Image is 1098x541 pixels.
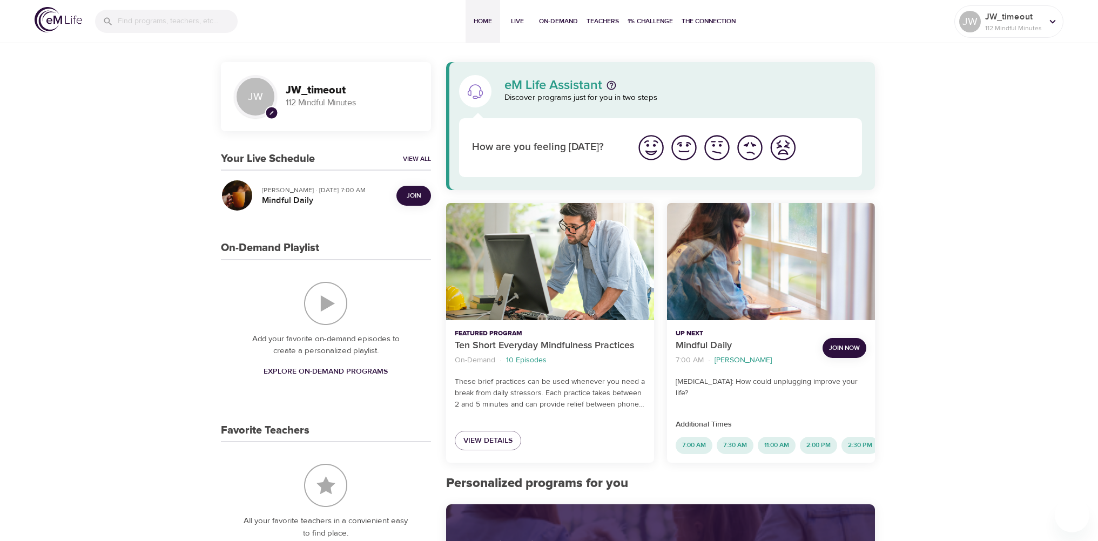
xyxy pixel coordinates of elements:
span: 7:30 AM [717,441,753,450]
p: These brief practices can be used whenever you need a break from daily stressors. Each practice t... [455,376,645,410]
p: 112 Mindful Minutes [985,23,1042,33]
p: Mindful Daily [676,339,814,353]
button: I'm feeling ok [700,131,733,164]
div: 2:30 PM [841,437,879,454]
span: Teachers [587,16,619,27]
img: great [636,133,666,163]
p: On-Demand [455,355,495,366]
span: Live [504,16,530,27]
p: Add your favorite on-demand episodes to create a personalized playlist. [242,333,409,357]
span: View Details [463,434,513,448]
p: Up Next [676,329,814,339]
img: good [669,133,699,163]
span: Home [470,16,496,27]
h5: Mindful Daily [262,195,388,206]
p: 10 Episodes [506,355,547,366]
button: Join Now [823,338,866,358]
p: Additional Times [676,419,866,430]
div: 11:00 AM [758,437,796,454]
span: On-Demand [539,16,578,27]
iframe: Button to launch messaging window [1055,498,1089,532]
img: ok [702,133,732,163]
p: All your favorite teachers in a convienient easy to find place. [242,515,409,539]
input: Find programs, teachers, etc... [118,10,238,33]
span: 11:00 AM [758,441,796,450]
button: I'm feeling bad [733,131,766,164]
p: [PERSON_NAME] [715,355,772,366]
span: Join [407,190,421,201]
button: Ten Short Everyday Mindfulness Practices [446,203,654,320]
p: Discover programs just for you in two steps [504,92,863,104]
div: JW [234,75,277,118]
button: Mindful Daily [667,203,875,320]
span: 1% Challenge [628,16,673,27]
p: Featured Program [455,329,645,339]
img: On-Demand Playlist [304,282,347,325]
p: JW_timeout [985,10,1042,23]
h3: Your Live Schedule [221,153,315,165]
nav: breadcrumb [455,353,645,368]
span: 2:00 PM [800,441,837,450]
p: 112 Mindful Minutes [286,97,418,109]
a: View Details [455,431,521,451]
span: 2:30 PM [841,441,879,450]
img: bad [735,133,765,163]
div: JW [959,11,981,32]
p: [PERSON_NAME] · [DATE] 7:00 AM [262,185,388,195]
img: eM Life Assistant [467,83,484,100]
p: How are you feeling [DATE]? [472,140,622,155]
h3: Favorite Teachers [221,424,309,437]
div: 2:00 PM [800,437,837,454]
li: · [500,353,502,368]
div: 7:00 AM [676,437,712,454]
img: logo [35,7,82,32]
h3: JW_timeout [286,84,418,97]
button: I'm feeling great [635,131,668,164]
a: View All [403,154,431,164]
button: Join [396,186,431,206]
h2: Personalized programs for you [446,476,875,491]
a: Explore On-Demand Programs [259,362,392,382]
p: eM Life Assistant [504,79,602,92]
li: · [708,353,710,368]
button: I'm feeling good [668,131,700,164]
span: The Connection [682,16,736,27]
div: 7:30 AM [717,437,753,454]
p: [MEDICAL_DATA]: How could unplugging improve your life? [676,376,866,399]
img: Favorite Teachers [304,464,347,507]
img: worst [768,133,798,163]
span: 7:00 AM [676,441,712,450]
p: 7:00 AM [676,355,704,366]
nav: breadcrumb [676,353,814,368]
button: I'm feeling worst [766,131,799,164]
p: Ten Short Everyday Mindfulness Practices [455,339,645,353]
h3: On-Demand Playlist [221,242,319,254]
span: Explore On-Demand Programs [264,365,388,378]
span: Join Now [829,342,860,354]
